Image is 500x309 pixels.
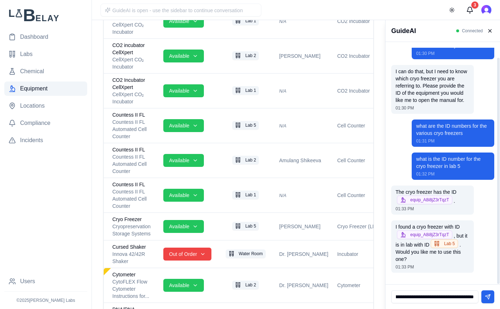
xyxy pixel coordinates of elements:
[112,243,146,251] span: Cursed Shaker
[20,119,50,127] span: Compliance
[163,84,204,97] button: Available
[163,220,204,233] button: Available
[232,191,259,199] button: Lab 1
[4,99,87,113] a: Locations
[232,121,259,130] button: Lab 5
[279,89,286,94] span: N/A
[481,5,491,15] img: Ross Martin-Wells
[163,154,204,167] button: Available
[112,118,158,140] div: Countess II FL Automated Cell Counter
[334,73,391,108] td: CO2 Incubator
[232,51,259,60] button: Lab 2
[4,116,87,130] a: Compliance
[232,281,259,289] button: Lab 2
[416,51,490,56] p: 01:30 PM
[4,9,87,21] img: Lab Belay Logo
[471,1,478,9] div: 3
[481,5,491,15] button: Open user button
[112,223,158,237] div: Cryopreservation Storage Systems
[112,8,243,13] span: GuideAI is open - use the sidebar to continue conversation
[232,156,259,164] button: Lab 2
[112,91,158,105] div: CellXpert CO₂ Incubator
[391,26,416,36] h3: GuideAI
[463,3,477,17] button: Messages (3 unread)
[112,278,158,300] div: CytoFLEX Flow Cytometer Instructions for Use
[4,30,87,44] a: Dashboard
[396,206,469,212] p: 01:33 PM
[20,136,43,145] span: Incidents
[20,67,44,76] span: Chemical
[4,298,87,303] p: © 2025 [PERSON_NAME] Labs
[112,188,158,210] div: Countess II FL Automated Cell Counter
[279,193,286,198] span: N/A
[416,156,482,169] span: what is the ID number for the cryo freezer in lab 5
[462,28,483,34] span: Connected
[112,153,158,175] div: Countess II FL Automated Cell Counter
[279,123,286,128] span: N/A
[112,146,145,153] span: Countess II FL
[416,171,490,177] p: 01:32 PM
[226,249,266,258] button: Water Room
[163,15,204,28] button: Available
[4,133,87,148] a: Incidents
[112,216,142,223] span: Cryo Freezer
[396,224,469,262] span: I found a cryo freezer with ID , but it is in lab with ID . Would you like me to use this one?
[4,47,87,61] a: Labs
[20,50,33,58] span: Labs
[334,178,391,212] td: Cell Counter
[112,271,136,278] span: Cytometer
[276,212,335,240] td: [PERSON_NAME]
[4,274,87,289] a: Users
[396,189,457,204] span: The cryo freezer has the ID .
[334,4,391,38] td: CO2 Incubator
[396,105,469,111] p: 01:30 PM
[232,222,259,230] button: Lab 5
[163,50,204,62] button: Available
[334,240,391,268] td: Incubator
[112,76,158,91] span: CO2 Incubator CellXpert
[112,56,158,70] div: CellXpert CO₂ Incubator
[396,264,469,270] p: 01:33 PM
[20,33,48,41] span: Dashboard
[334,38,391,73] td: CO2 Incubator
[416,123,488,136] span: what are the ID numbers for the various cryo freezers
[334,212,391,240] td: Cryo Freezer (LN2)
[20,277,35,286] span: Users
[397,196,452,204] button: equip_A8i8jZ3rTqzT
[396,69,468,103] span: I can do that, but I need to know which cryo freezer you are referring to. Please provide the ID ...
[4,81,87,96] a: Equipment
[163,279,204,292] button: Available
[163,248,211,261] button: Out of Order
[276,143,335,178] td: Amulang Shikeeva
[232,86,259,95] button: Lab 1
[4,64,87,79] a: Chemical
[20,102,45,110] span: Locations
[20,84,48,93] span: Equipment
[334,108,391,143] td: Cell Counter
[416,138,490,144] p: 01:31 PM
[276,240,335,268] td: Dr. [PERSON_NAME]
[112,42,158,56] span: CO2 incubator CellXpert
[232,17,259,25] button: Lab 1
[112,181,145,188] span: Countess II FL
[112,251,158,265] div: Innova 42/42R Shaker
[279,19,286,24] span: N/A
[334,143,391,178] td: Cell Counter
[163,119,204,132] button: Available
[112,21,158,36] div: CellXpert CO₂ Incubator
[163,189,204,202] button: Available
[397,230,452,239] button: equip_A8i8jZ3rTqzT
[276,268,335,303] td: Dr. [PERSON_NAME]
[112,111,145,118] span: Countess II FL
[445,4,458,17] button: Toggle theme
[431,239,458,248] button: Lab 5
[334,268,391,303] td: Cytometer
[276,38,335,73] td: [PERSON_NAME]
